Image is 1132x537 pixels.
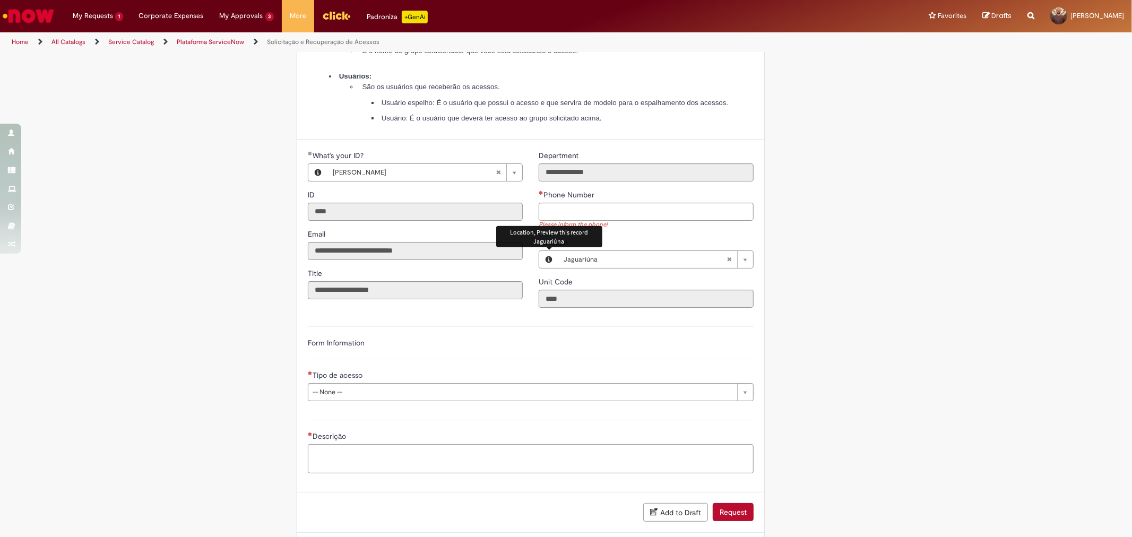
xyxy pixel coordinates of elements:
textarea: Descrição [308,444,754,473]
img: click_logo_yellow_360x200.png [322,7,351,23]
span: [PERSON_NAME] [333,164,496,181]
ul: Page breadcrumbs [8,32,747,52]
span: More [290,11,306,21]
img: ServiceNow [1,5,56,27]
span: Descrição [313,431,348,441]
span: [PERSON_NAME] [1070,11,1124,20]
span: Required [308,432,313,436]
span: Required Filled [308,151,313,155]
label: Read only - Department [539,150,581,161]
span: Read only - Unit Code [539,277,575,287]
button: What's your ID?, Preview this record Eric Fedel Cazotto Oliveira [308,164,327,181]
input: Phone Number [539,203,754,221]
span: -- None -- [313,384,732,401]
label: Read only - ID [308,189,317,200]
label: Read only - Title [308,268,324,279]
span: Required [308,371,313,375]
span: São os usuários que receberão os acessos. [362,83,500,91]
abbr: Clear field What's your ID? [490,164,506,181]
span: Drafts [991,11,1012,21]
span: 1 [115,12,123,21]
span: My Requests [73,11,113,21]
a: [PERSON_NAME]Clear field What's your ID? [327,164,522,181]
input: Unit Code [539,290,754,308]
a: Home [12,38,29,46]
a: Drafts [982,11,1012,21]
li: Usuário espelho: É o usuário que possui o acesso e que servira de modelo para o espalhamento dos ... [371,98,754,108]
button: Request [713,503,754,521]
span: Corporate Expenses [139,11,204,21]
abbr: Clear field Location [721,251,737,268]
label: Read only - Unit Code [539,276,575,287]
span: My Approvals [220,11,263,21]
p: +GenAi [402,11,428,23]
span: Favorites [938,11,966,21]
a: Plataforma ServiceNow [177,38,244,46]
input: Department [539,163,754,181]
span: Read only - ID [308,190,317,200]
input: Title [308,281,523,299]
span: 3 [265,12,274,21]
a: All Catalogs [51,38,85,46]
strong: Usuários: [339,72,371,80]
span: Required - What's your ID? [313,151,366,160]
span: Read only - Title [308,268,324,278]
button: Add to Draft [643,503,708,522]
span: Read only - Department [539,151,581,160]
a: Solicitação e Recuperação de Acessos [267,38,379,46]
button: Location, Preview this record Jaguariúna [539,251,558,268]
a: JaguariúnaClear field Location [558,251,753,268]
input: ID [308,203,523,221]
span: É o nome do grupo solucionador que você está solicitando o acesso. [362,47,578,55]
a: Service Catalog [108,38,154,46]
div: Please inform the phone! [539,221,754,230]
label: Read only - Email [308,229,327,239]
div: Location, Preview this record Jaguariúna [496,226,602,247]
span: Tipo de acesso [313,370,365,380]
span: Required [539,190,543,195]
input: Email [308,242,523,260]
span: Phone Number [543,190,597,200]
label: Form Information [308,338,365,348]
span: Jaguariúna [564,251,727,268]
div: Padroniza [367,11,428,23]
li: Usuário: É o usuário que deverá ter acesso ao grupo solicitado acima. [371,113,754,123]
